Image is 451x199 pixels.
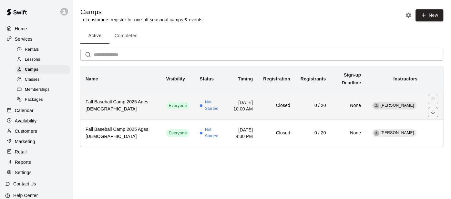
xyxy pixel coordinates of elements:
p: Marketing [15,138,35,145]
p: Let customers register for one-off seasonal camps & events. [80,16,204,23]
button: Completed [109,28,143,44]
p: Calendar [15,107,34,114]
p: Settings [15,169,32,176]
span: Everyone [166,103,189,109]
h5: Camps [80,8,204,16]
p: Help Center [13,192,38,199]
b: Status [200,76,214,81]
span: Everyone [166,130,189,136]
a: Rentals [15,45,73,55]
div: Camps [15,65,70,74]
td: [DATE] 10:00 AM [227,92,258,119]
div: John Rigney [374,103,379,109]
table: simple table [80,66,443,147]
h6: 0 / 20 [301,102,326,109]
span: [PERSON_NAME] [381,103,414,108]
a: Memberships [15,85,73,95]
b: Registration [263,76,290,81]
a: New [413,12,443,18]
p: Availability [15,118,37,124]
span: Not Started [205,99,221,112]
a: Classes [15,75,73,85]
div: This service is visible to all of your customers [166,102,189,110]
span: Lessons [25,57,40,63]
b: Visibility [166,76,185,81]
a: Availability [5,116,67,126]
p: Customers [15,128,37,134]
div: Memberships [15,85,70,94]
p: Reports [15,159,31,165]
div: Lessons [15,55,70,64]
button: Active [80,28,109,44]
h6: 0 / 20 [301,130,326,137]
p: Contact Us [13,181,36,187]
b: Instructors [393,76,417,81]
b: Name [86,76,98,81]
h6: Fall Baseball Camp 2025 Ages [DEMOGRAPHIC_DATA] [86,99,156,113]
b: Registrants [301,76,326,81]
span: Memberships [25,87,49,93]
h6: Closed [263,102,290,109]
button: New [415,9,443,21]
button: move item down [428,107,438,117]
h6: None [336,102,361,109]
div: Packages [15,95,70,104]
span: Not Started [205,127,221,140]
a: Marketing [5,137,67,146]
a: Settings [5,168,67,177]
p: Home [15,26,27,32]
span: Packages [25,97,43,103]
h6: None [336,130,361,137]
span: Rentals [25,47,39,53]
a: Customers [5,126,67,136]
b: Sign-up Deadline [342,72,361,85]
span: Camps [25,67,38,73]
span: Classes [25,77,39,83]
h6: Fall Baseball Camp 2025 Ages [DEMOGRAPHIC_DATA] [86,126,156,140]
div: Classes [15,75,70,84]
p: Retail [15,149,27,155]
b: Timing [238,76,253,81]
button: Camp settings [404,10,413,20]
h6: Closed [263,130,290,137]
p: Services [15,36,33,42]
a: Lessons [15,55,73,65]
a: Retail [5,147,67,157]
a: Home [5,24,67,34]
span: [PERSON_NAME] [381,131,414,135]
div: Rentals [15,45,70,54]
td: [DATE] 4:30 PM [227,119,258,147]
div: This service is visible to all of your customers [166,129,189,137]
a: Camps [15,65,73,75]
div: John Rigney [374,130,379,136]
a: Services [5,34,67,44]
a: Calendar [5,106,67,115]
a: Reports [5,157,67,167]
a: Packages [15,95,73,105]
